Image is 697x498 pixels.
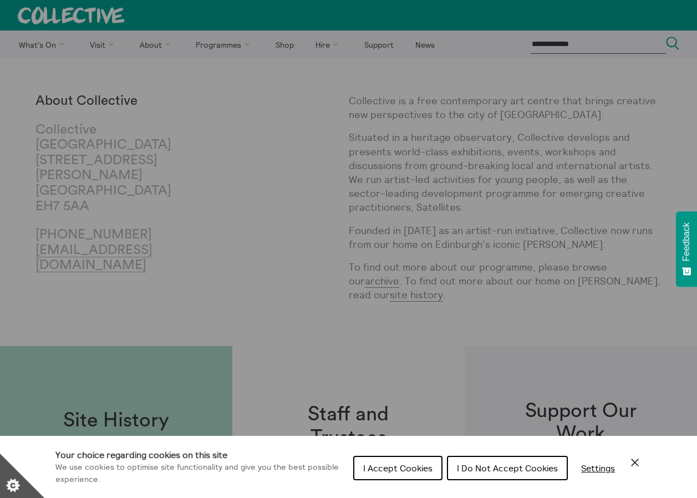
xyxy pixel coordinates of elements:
[581,463,615,474] span: Settings
[457,463,558,474] span: I Do Not Accept Cookies
[572,457,624,479] button: Settings
[681,222,691,261] span: Feedback
[363,463,433,474] span: I Accept Cookies
[55,461,344,485] p: We use cookies to optimise site functionality and give you the best possible experience.
[447,456,568,480] button: I Do Not Accept Cookies
[353,456,442,480] button: I Accept Cookies
[628,456,642,469] button: Close Cookie Control
[55,448,344,461] h1: Your choice regarding cookies on this site
[676,211,697,287] button: Feedback - Show survey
